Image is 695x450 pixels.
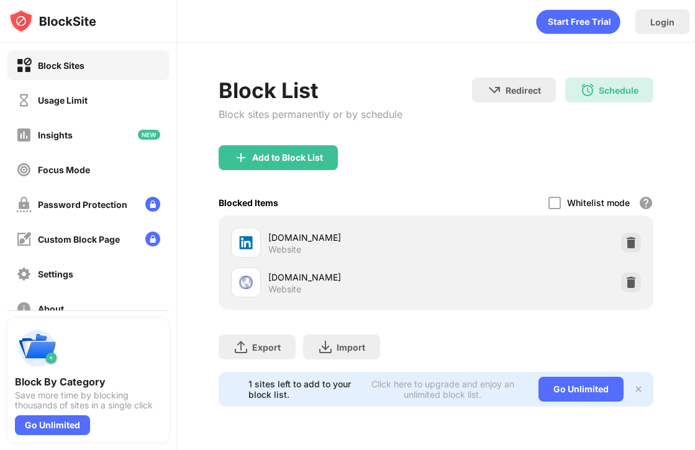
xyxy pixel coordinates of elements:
[599,85,638,96] div: Schedule
[337,342,365,353] div: Import
[38,234,120,245] div: Custom Block Page
[9,9,96,34] img: logo-blocksite.svg
[219,197,278,208] div: Blocked Items
[145,197,160,212] img: lock-menu.svg
[567,197,630,208] div: Whitelist mode
[16,127,32,143] img: insights-off.svg
[238,275,253,290] img: favicons
[252,342,281,353] div: Export
[15,326,60,371] img: push-categories.svg
[538,377,624,402] div: Go Unlimited
[252,153,323,163] div: Add to Block List
[268,244,301,255] div: Website
[16,197,32,212] img: password-protection-off.svg
[145,232,160,246] img: lock-menu.svg
[238,235,253,250] img: favicons
[15,390,161,410] div: Save more time by blocking thousands of sites in a single click
[16,266,32,282] img: settings-off.svg
[16,301,32,317] img: about-off.svg
[38,199,127,210] div: Password Protection
[16,232,32,247] img: customize-block-page-off.svg
[362,379,524,400] div: Click here to upgrade and enjoy an unlimited block list.
[268,271,436,284] div: [DOMAIN_NAME]
[38,95,88,106] div: Usage Limit
[38,304,64,314] div: About
[15,376,161,388] div: Block By Category
[650,17,675,27] div: Login
[268,284,301,295] div: Website
[634,384,643,394] img: x-button.svg
[219,108,402,120] div: Block sites permanently or by schedule
[16,92,32,108] img: time-usage-off.svg
[38,164,90,175] div: Focus Mode
[536,9,620,34] div: animation
[219,78,402,103] div: Block List
[16,58,32,73] img: block-on.svg
[138,130,160,140] img: new-icon.svg
[268,231,436,244] div: [DOMAIN_NAME]
[248,379,354,400] div: 1 sites left to add to your block list.
[38,269,73,279] div: Settings
[15,415,90,435] div: Go Unlimited
[38,130,73,140] div: Insights
[38,60,84,71] div: Block Sites
[16,162,32,178] img: focus-off.svg
[506,85,541,96] div: Redirect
